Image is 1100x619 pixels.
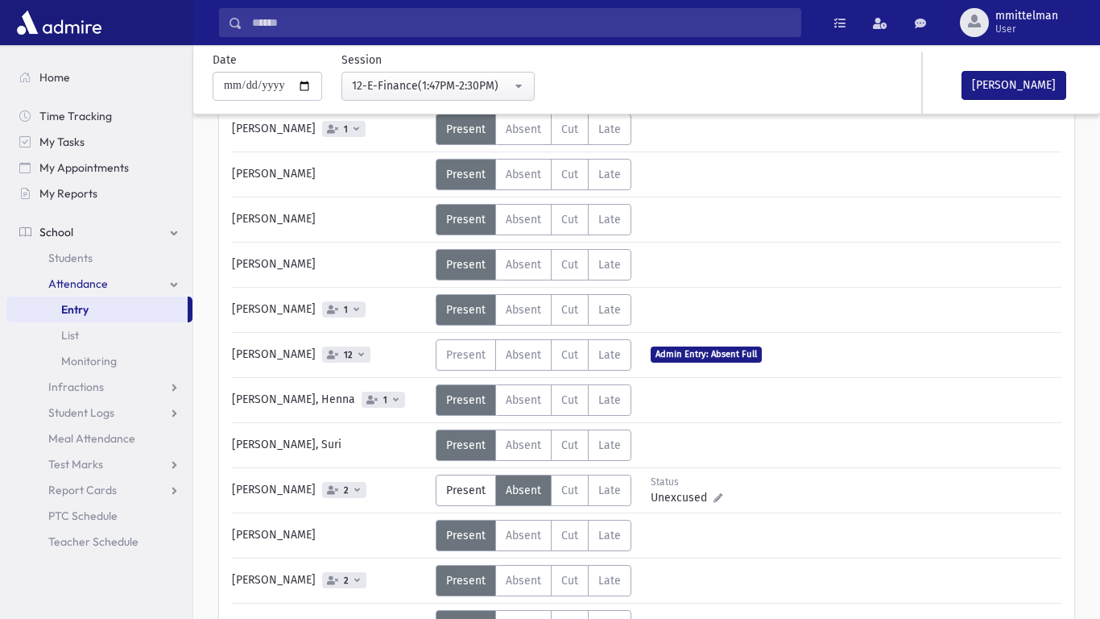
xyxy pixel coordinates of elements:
[598,484,621,497] span: Late
[48,534,139,549] span: Teacher Schedule
[48,483,117,497] span: Report Cards
[446,168,486,181] span: Present
[598,529,621,542] span: Late
[561,258,578,272] span: Cut
[39,160,129,175] span: My Appointments
[446,348,486,362] span: Present
[61,354,117,368] span: Monitoring
[436,565,631,596] div: AttTypes
[506,348,541,362] span: Absent
[6,129,192,155] a: My Tasks
[436,430,631,461] div: AttTypes
[224,204,436,235] div: [PERSON_NAME]
[561,213,578,226] span: Cut
[48,457,103,472] span: Test Marks
[6,426,192,451] a: Meal Attendance
[224,430,436,461] div: [PERSON_NAME], Suri
[506,213,541,226] span: Absent
[341,72,535,101] button: 12-E-Finance(1:47PM-2:30PM)
[436,249,631,280] div: AttTypes
[6,155,192,181] a: My Appointments
[598,393,621,407] span: Late
[436,114,631,145] div: AttTypes
[39,186,97,201] span: My Reports
[224,294,436,326] div: [PERSON_NAME]
[651,347,762,362] span: Admin Entry: Absent Full
[446,438,486,452] span: Present
[598,348,621,362] span: Late
[224,475,436,506] div: [PERSON_NAME]
[561,393,578,407] span: Cut
[651,475,722,489] div: Status
[598,123,621,136] span: Late
[561,438,578,452] span: Cut
[446,393,486,407] span: Present
[224,114,436,145] div: [PERSON_NAME]
[61,302,89,317] span: Entry
[436,159,631,190] div: AttTypes
[380,395,391,405] span: 1
[6,322,192,348] a: List
[6,503,192,529] a: PTC Schedule
[436,475,631,506] div: AttTypes
[506,529,541,542] span: Absent
[48,276,108,291] span: Attendance
[598,213,621,226] span: Late
[224,249,436,280] div: [PERSON_NAME]
[446,574,486,588] span: Present
[341,575,352,586] span: 2
[48,509,118,523] span: PTC Schedule
[598,258,621,272] span: Late
[506,393,541,407] span: Absent
[341,124,351,135] span: 1
[446,484,486,497] span: Present
[48,405,114,420] span: Student Logs
[598,438,621,452] span: Late
[506,574,541,588] span: Absent
[341,52,382,69] label: Session
[436,294,631,326] div: AttTypes
[436,384,631,416] div: AttTypes
[352,77,511,94] div: 12-E-Finance(1:47PM-2:30PM)
[6,451,192,477] a: Test Marks
[48,431,135,446] span: Meal Attendance
[598,168,621,181] span: Late
[6,219,192,245] a: School
[213,52,237,69] label: Date
[561,303,578,317] span: Cut
[6,103,192,129] a: Time Tracking
[61,328,79,343] span: List
[506,303,541,317] span: Absent
[341,305,351,315] span: 1
[48,380,104,394] span: Infractions
[995,10,1058,23] span: mmittelman
[436,520,631,551] div: AttTypes
[436,204,631,235] div: AttTypes
[224,520,436,551] div: [PERSON_NAME]
[6,374,192,400] a: Infractions
[651,489,713,506] span: Unexcused
[506,168,541,181] span: Absent
[6,181,192,206] a: My Reports
[39,70,70,85] span: Home
[506,258,541,272] span: Absent
[561,484,578,497] span: Cut
[6,271,192,297] a: Attendance
[6,64,192,90] a: Home
[446,529,486,542] span: Present
[446,123,486,136] span: Present
[506,123,541,136] span: Absent
[961,71,1066,100] button: [PERSON_NAME]
[224,159,436,190] div: [PERSON_NAME]
[6,245,192,271] a: Students
[6,348,192,374] a: Monitoring
[446,213,486,226] span: Present
[39,109,112,123] span: Time Tracking
[446,303,486,317] span: Present
[561,123,578,136] span: Cut
[341,485,352,496] span: 2
[506,484,541,497] span: Absent
[6,297,188,322] a: Entry
[39,225,73,239] span: School
[506,438,541,452] span: Absent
